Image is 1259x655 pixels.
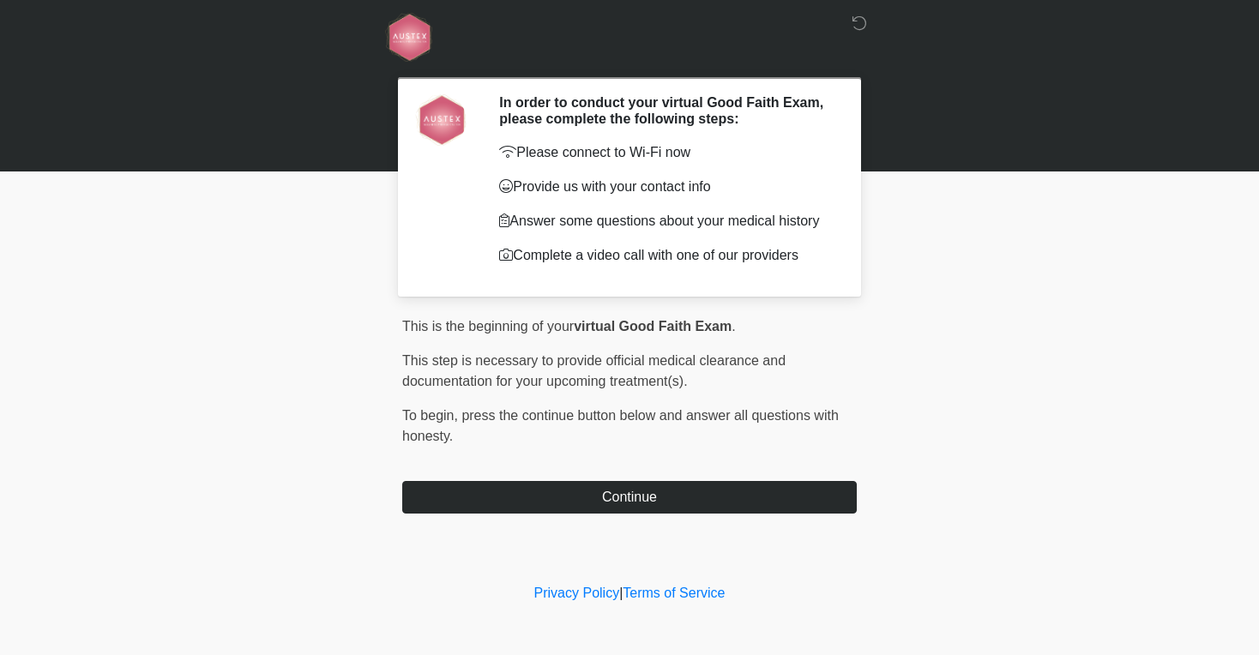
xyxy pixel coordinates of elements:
[402,353,786,388] span: This step is necessary to provide official medical clearance and documentation for your upcoming ...
[415,94,467,146] img: Agent Avatar
[499,142,831,163] p: Please connect to Wi-Fi now
[623,586,725,600] a: Terms of Service
[402,408,461,423] span: To begin,
[499,94,831,127] h2: In order to conduct your virtual Good Faith Exam, please complete the following steps:
[499,245,831,266] p: Complete a video call with one of our providers
[385,13,432,62] img: AUSTEX Wellness & Medical Spa Logo
[574,319,732,334] strong: virtual Good Faith Exam
[402,319,574,334] span: This is the beginning of your
[499,177,831,197] p: Provide us with your contact info
[534,586,620,600] a: Privacy Policy
[619,586,623,600] a: |
[732,319,735,334] span: .
[499,211,831,231] p: Answer some questions about your medical history
[402,481,857,514] button: Continue
[402,408,839,443] span: press the continue button below and answer all questions with honesty.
